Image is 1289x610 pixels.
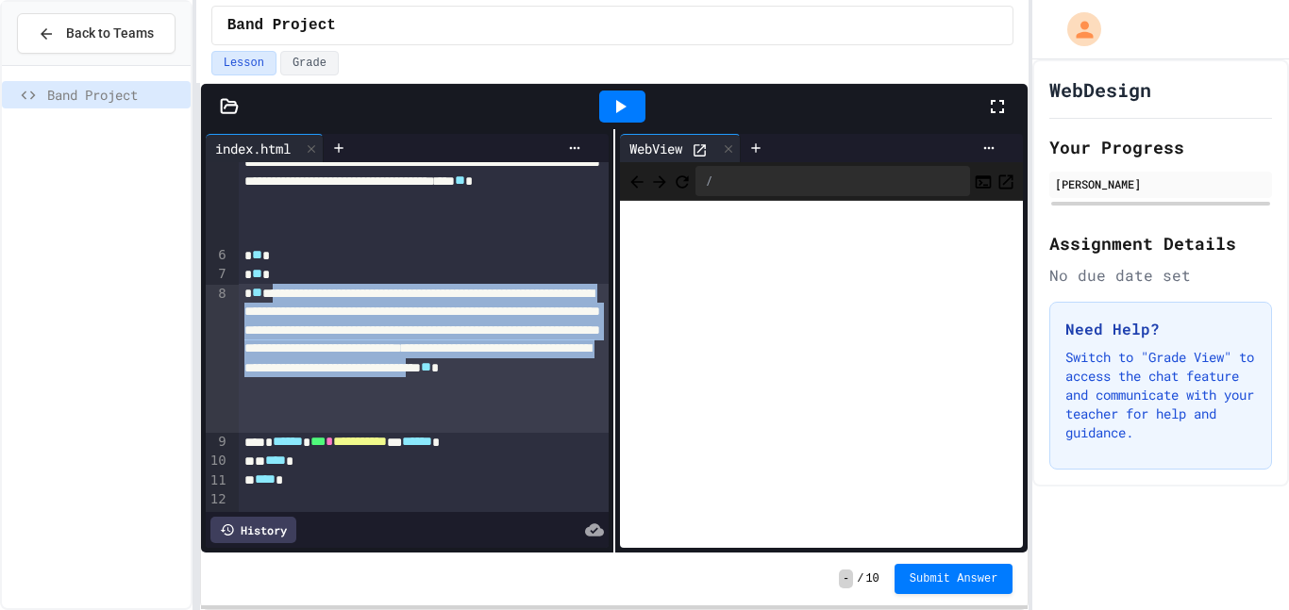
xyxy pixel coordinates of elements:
div: 11 [206,471,229,490]
div: My Account [1047,8,1106,51]
h3: Need Help? [1065,318,1256,340]
div: 9 [206,433,229,452]
span: Band Project [227,14,336,37]
span: Back [628,169,646,192]
button: Lesson [211,51,276,75]
iframe: Web Preview [620,201,1023,549]
div: 5 [206,98,229,247]
div: History [210,517,296,543]
div: WebView [620,139,692,158]
h2: Assignment Details [1049,230,1272,256]
button: Open in new tab [996,170,1015,192]
div: WebView [620,134,741,162]
div: No due date set [1049,264,1272,287]
h2: Your Progress [1049,134,1272,160]
span: Forward [650,169,669,192]
button: Console [974,170,993,192]
div: / [695,166,970,196]
div: 12 [206,490,229,509]
div: index.html [206,134,324,162]
span: Submit Answer [910,571,998,586]
div: 10 [206,452,229,470]
span: 10 [865,571,879,586]
button: Refresh [673,170,692,192]
div: index.html [206,139,300,158]
span: / [857,571,863,586]
button: Submit Answer [895,564,1013,594]
div: 6 [206,246,229,265]
button: Back to Teams [17,13,176,54]
div: 8 [206,285,229,434]
div: [PERSON_NAME] [1055,175,1266,192]
span: Back to Teams [66,24,154,43]
h1: WebDesign [1049,76,1151,103]
div: 7 [206,265,229,284]
button: Grade [280,51,339,75]
p: Switch to "Grade View" to access the chat feature and communicate with your teacher for help and ... [1065,348,1256,442]
span: Band Project [47,85,183,105]
span: - [839,569,853,588]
